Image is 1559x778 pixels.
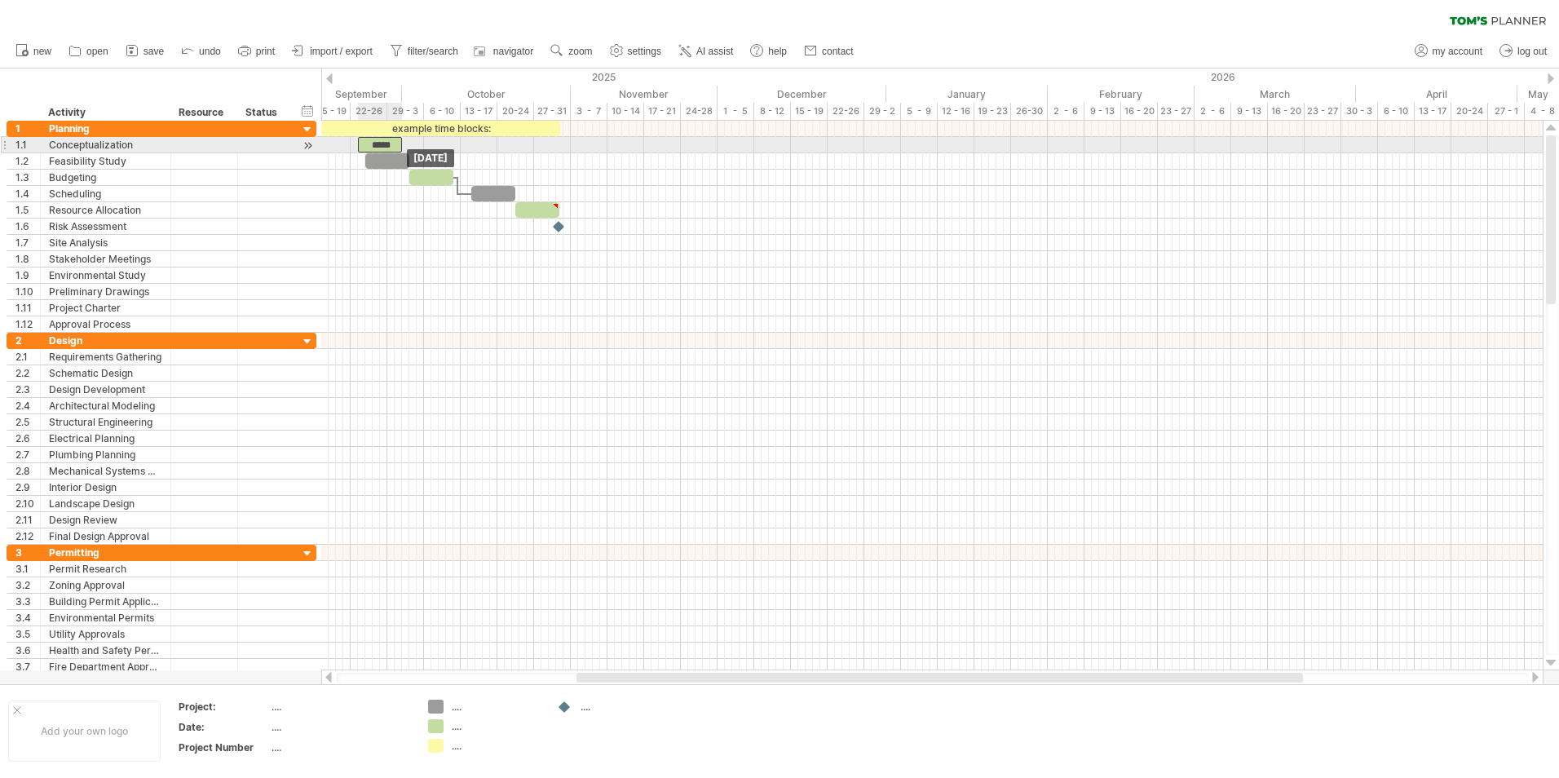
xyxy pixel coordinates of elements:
div: 27 - 31 [534,103,571,120]
div: Building Permit Application [49,594,162,609]
div: April 2026 [1356,86,1517,103]
div: Budgeting [49,170,162,185]
div: 1.11 [15,300,40,316]
span: navigator [493,46,533,57]
div: 1.2 [15,153,40,169]
div: Permitting [49,545,162,560]
div: .... [452,700,541,714]
div: Add your own logo [8,701,161,762]
span: undo [199,46,221,57]
div: Design Development [49,382,162,397]
div: 3.7 [15,659,40,674]
div: 26-30 [1011,103,1048,120]
div: 3.6 [15,643,40,658]
div: 5 - 9 [901,103,938,120]
div: 19 - 23 [974,103,1011,120]
div: Resource Allocation [49,202,162,218]
div: example time blocks: [321,121,560,136]
div: .... [272,700,409,714]
div: 1.7 [15,235,40,250]
div: Date: [179,720,268,734]
span: print [256,46,275,57]
div: 2 - 6 [1048,103,1084,120]
div: Mechanical Systems Design [49,463,162,479]
a: import / export [288,41,378,62]
div: Planning [49,121,162,136]
div: 1.12 [15,316,40,332]
span: my account [1433,46,1482,57]
div: 2.9 [15,480,40,495]
div: 3.2 [15,577,40,593]
div: Utility Approvals [49,626,162,642]
div: 1.3 [15,170,40,185]
div: Final Design Approval [49,528,162,544]
div: Resource [179,104,228,121]
div: 3.3 [15,594,40,609]
div: Structural Engineering [49,414,162,430]
div: 24-28 [681,103,718,120]
div: 27 - 1 [1488,103,1525,120]
div: 23 - 27 [1158,103,1195,120]
div: Schematic Design [49,365,162,381]
div: 2.12 [15,528,40,544]
div: scroll to activity [300,137,316,154]
div: Design Review [49,512,162,528]
div: 3.5 [15,626,40,642]
span: filter/search [408,46,458,57]
div: 30 - 3 [1341,103,1378,120]
div: November 2025 [571,86,718,103]
span: import / export [310,46,373,57]
span: AI assist [696,46,733,57]
div: 8 - 12 [754,103,791,120]
div: Environmental Permits [49,610,162,625]
a: undo [177,41,226,62]
span: save [144,46,164,57]
div: 20-24 [1451,103,1488,120]
div: 29 - 2 [864,103,901,120]
div: 17 - 21 [644,103,681,120]
div: .... [272,740,409,754]
div: 2.1 [15,349,40,365]
span: settings [628,46,661,57]
div: Project Number [179,740,268,754]
div: 2.7 [15,447,40,462]
div: 6 - 10 [1378,103,1415,120]
div: 3 [15,545,40,560]
div: 29 - 3 [387,103,424,120]
div: 2.8 [15,463,40,479]
div: 3.1 [15,561,40,577]
div: 3 - 7 [571,103,607,120]
a: AI assist [674,41,738,62]
div: Status [245,104,281,121]
div: 1.9 [15,267,40,283]
a: contact [800,41,859,62]
a: print [234,41,280,62]
div: .... [452,719,541,733]
div: Feasibility Study [49,153,162,169]
span: open [86,46,108,57]
div: Project: [179,700,268,714]
div: March 2026 [1195,86,1356,103]
div: 13 - 17 [461,103,497,120]
div: 15 - 19 [314,103,351,120]
div: Environmental Study [49,267,162,283]
div: 2.11 [15,512,40,528]
div: January 2026 [886,86,1048,103]
div: .... [452,739,541,753]
a: navigator [471,41,538,62]
div: Activity [48,104,161,121]
div: 16 - 20 [1268,103,1305,120]
div: Risk Assessment [49,219,162,234]
div: Requirements Gathering [49,349,162,365]
div: Electrical Planning [49,431,162,446]
div: 2.4 [15,398,40,413]
div: Design [49,333,162,348]
div: December 2025 [718,86,886,103]
div: Health and Safety Permits [49,643,162,658]
div: Scheduling [49,186,162,201]
div: Preliminary Drawings [49,284,162,299]
div: 2.2 [15,365,40,381]
a: save [121,41,169,62]
div: Stakeholder Meetings [49,251,162,267]
div: February 2026 [1048,86,1195,103]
